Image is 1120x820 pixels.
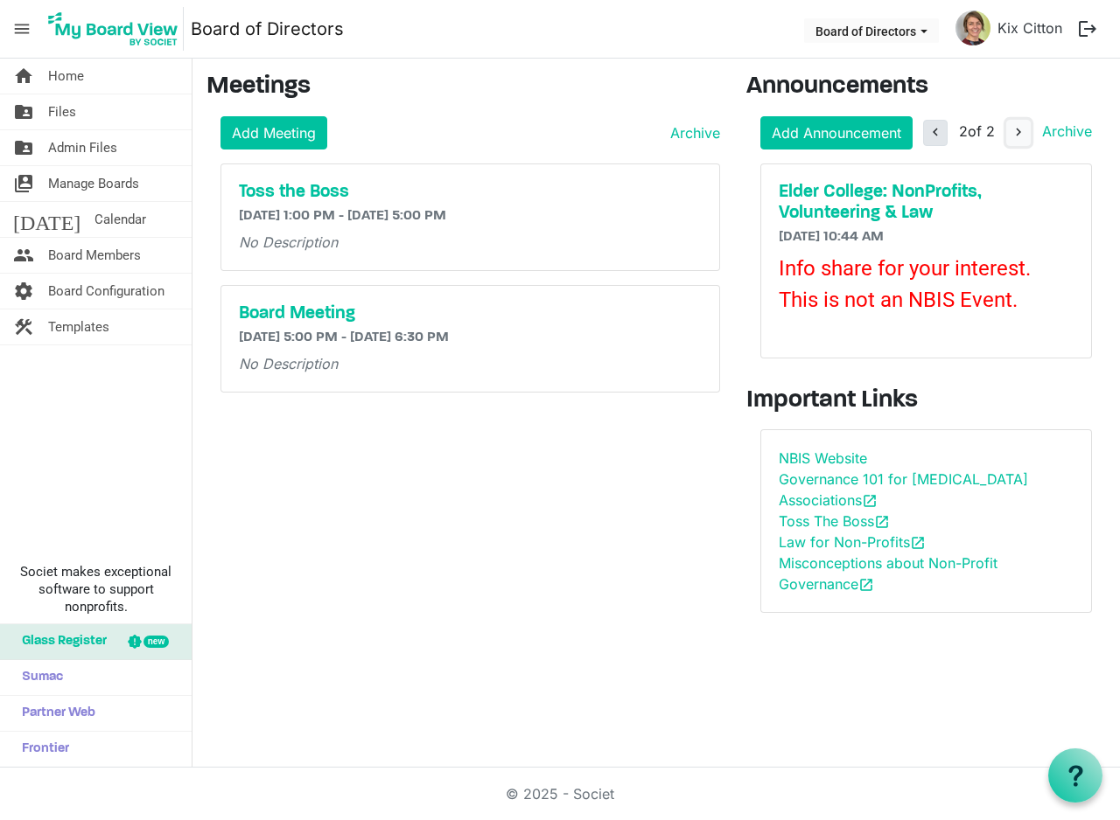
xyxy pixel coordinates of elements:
[5,12,38,45] span: menu
[48,59,84,94] span: Home
[1011,124,1026,140] span: navigate_next
[143,636,169,648] div: new
[239,303,702,324] a: Board Meeting
[13,59,34,94] span: home
[760,116,913,149] a: Add Announcement
[959,122,995,140] span: of 2
[8,563,184,615] span: Societ makes exceptional software to support nonprofits.
[13,660,63,695] span: Sumac
[191,11,344,46] a: Board of Directors
[779,470,1028,509] a: Governance 101 for [MEDICAL_DATA] Associationsopen_in_new
[13,130,34,165] span: folder_shared
[959,122,968,140] span: 2
[858,577,874,593] span: open_in_new
[804,18,939,43] button: Board of Directors dropdownbutton
[13,238,34,273] span: people
[239,182,702,203] a: Toss the Boss
[910,535,926,551] span: open_in_new
[239,232,702,253] p: No Description
[13,732,69,767] span: Frontier
[220,116,327,149] a: Add Meeting
[13,274,34,309] span: settings
[1069,10,1106,47] button: logout
[13,166,34,201] span: switch_account
[746,73,1106,102] h3: Announcements
[862,493,878,509] span: open_in_new
[779,182,1074,224] a: Elder College: NonProfits, Volunteering & Law
[48,238,141,273] span: Board Members
[955,10,990,45] img: ZrYDdGQ-fuEBFV3NAyFMqDONRWawSuyGtn_1wO1GK05fcR2tLFuI_zsGcjlPEZfhotkKuYdlZCk1m-6yt_1fgA_thumb.png
[779,512,890,530] a: Toss The Bossopen_in_new
[1035,122,1092,140] a: Archive
[13,309,34,344] span: construction
[779,449,867,467] a: NBIS Website
[990,10,1069,45] a: Kix Citton
[239,208,702,225] h6: [DATE] 1:00 PM - [DATE] 5:00 PM
[779,533,926,551] a: Law for Non-Profitsopen_in_new
[13,94,34,129] span: folder_shared
[779,230,884,244] span: [DATE] 10:44 AM
[923,120,948,146] button: navigate_before
[663,122,720,143] a: Archive
[94,202,146,237] span: Calendar
[48,166,139,201] span: Manage Boards
[13,696,95,731] span: Partner Web
[927,124,943,140] span: navigate_before
[48,94,76,129] span: Files
[874,514,890,530] span: open_in_new
[206,73,720,102] h3: Meetings
[48,274,164,309] span: Board Configuration
[48,309,109,344] span: Templates
[13,624,107,659] span: Glass Register
[48,130,117,165] span: Admin Files
[13,202,80,237] span: [DATE]
[1006,120,1031,146] button: navigate_next
[43,7,184,51] img: My Board View Logo
[239,330,702,346] h6: [DATE] 5:00 PM - [DATE] 6:30 PM
[779,256,1031,312] span: Info share for your interest. This is not an NBIS Event.
[779,554,997,593] a: Misconceptions about Non-Profit Governanceopen_in_new
[239,353,702,374] p: No Description
[43,7,191,51] a: My Board View Logo
[506,785,614,803] a: © 2025 - Societ
[746,386,1106,416] h3: Important Links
